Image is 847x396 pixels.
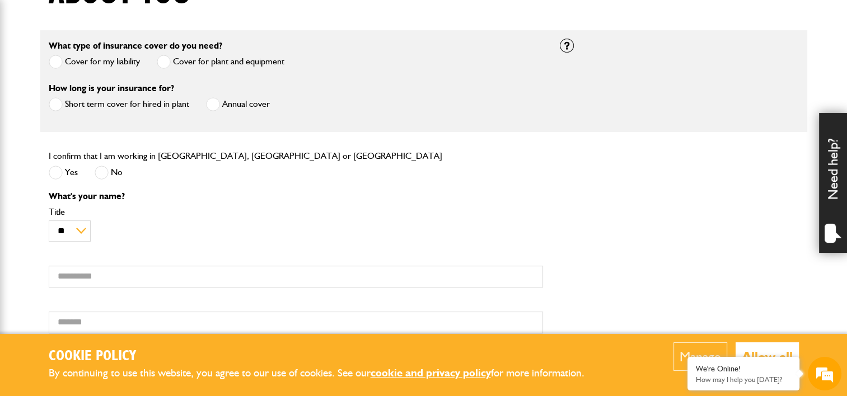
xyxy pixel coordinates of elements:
[49,348,603,365] h2: Cookie Policy
[736,342,799,371] button: Allow all
[696,375,791,384] p: How may I help you today?
[49,84,174,93] label: How long is your insurance for?
[95,166,123,180] label: No
[206,97,270,111] label: Annual cover
[49,152,442,161] label: I confirm that I am working in [GEOGRAPHIC_DATA], [GEOGRAPHIC_DATA] or [GEOGRAPHIC_DATA]
[696,364,791,374] div: We're Online!
[157,55,284,69] label: Cover for plant and equipment
[819,113,847,253] div: Need help?
[49,97,189,111] label: Short term cover for hired in plant
[371,366,491,379] a: cookie and privacy policy
[673,342,727,371] button: Manage
[49,208,543,216] label: Title
[49,55,140,69] label: Cover for my liability
[49,192,543,201] p: What's your name?
[49,365,603,382] p: By continuing to use this website, you agree to our use of cookies. See our for more information.
[49,41,222,50] label: What type of insurance cover do you need?
[49,166,78,180] label: Yes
